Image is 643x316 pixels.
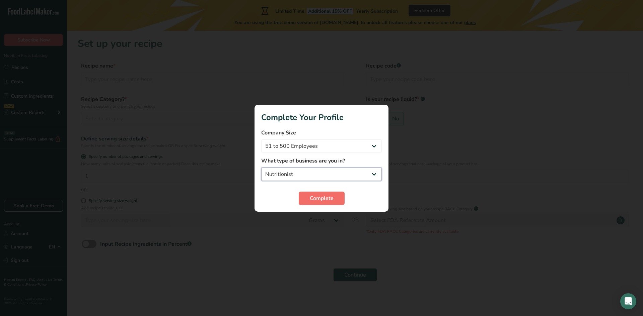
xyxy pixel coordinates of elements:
span: Complete [310,194,334,202]
label: What type of business are you in? [261,157,382,165]
div: Open Intercom Messenger [620,293,636,309]
button: Complete [299,192,345,205]
label: Company Size [261,129,382,137]
h1: Complete Your Profile [261,111,382,123]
